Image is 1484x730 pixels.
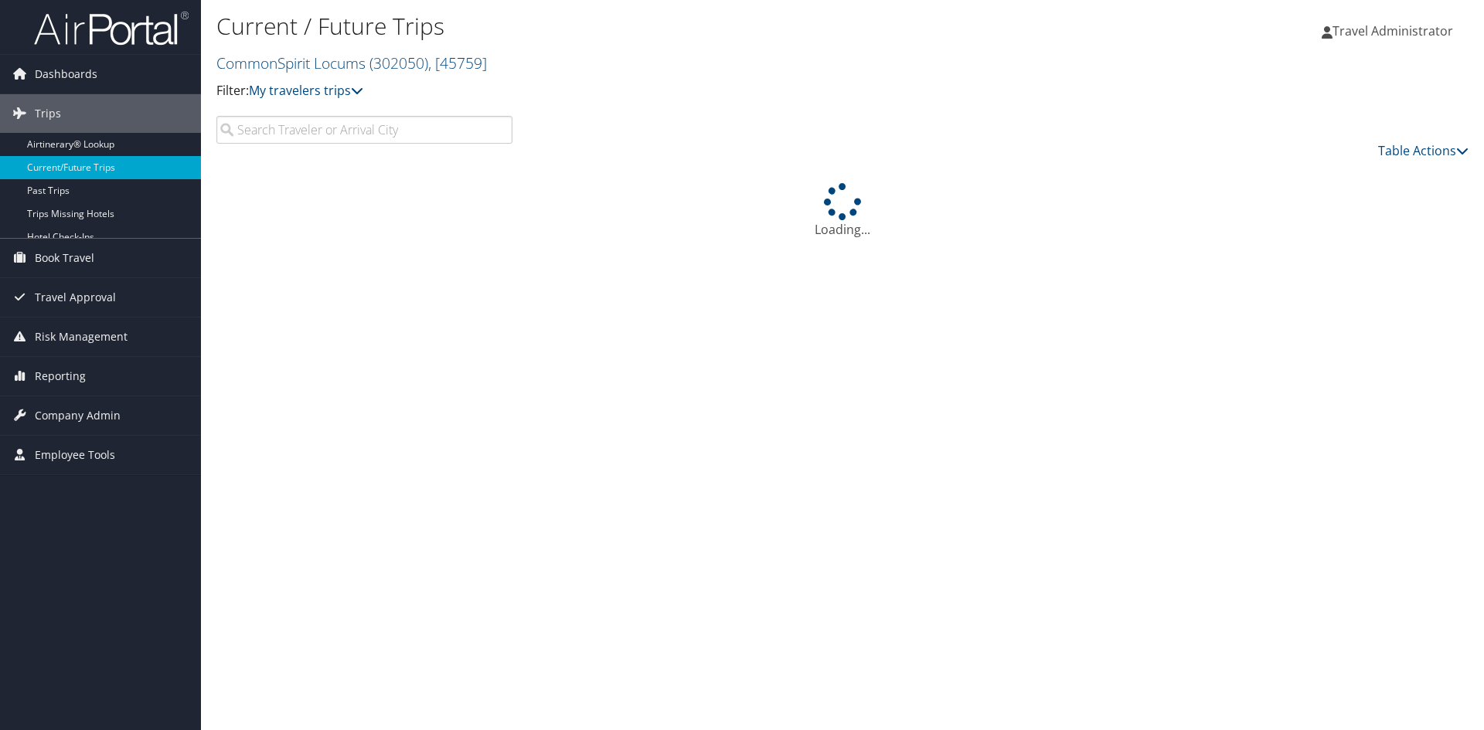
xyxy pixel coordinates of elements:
[35,55,97,93] span: Dashboards
[34,10,189,46] img: airportal-logo.png
[35,436,115,474] span: Employee Tools
[35,317,128,356] span: Risk Management
[369,53,428,73] span: ( 302050 )
[216,81,1051,101] p: Filter:
[216,53,487,73] a: CommonSpirit Locums
[1322,8,1469,54] a: Travel Administrator
[216,116,512,144] input: Search Traveler or Arrival City
[249,82,363,99] a: My travelers trips
[35,239,94,277] span: Book Travel
[35,278,116,317] span: Travel Approval
[1333,22,1453,39] span: Travel Administrator
[1378,142,1469,159] a: Table Actions
[35,94,61,133] span: Trips
[35,396,121,435] span: Company Admin
[216,183,1469,239] div: Loading...
[428,53,487,73] span: , [ 45759 ]
[35,357,86,396] span: Reporting
[216,10,1051,42] h1: Current / Future Trips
